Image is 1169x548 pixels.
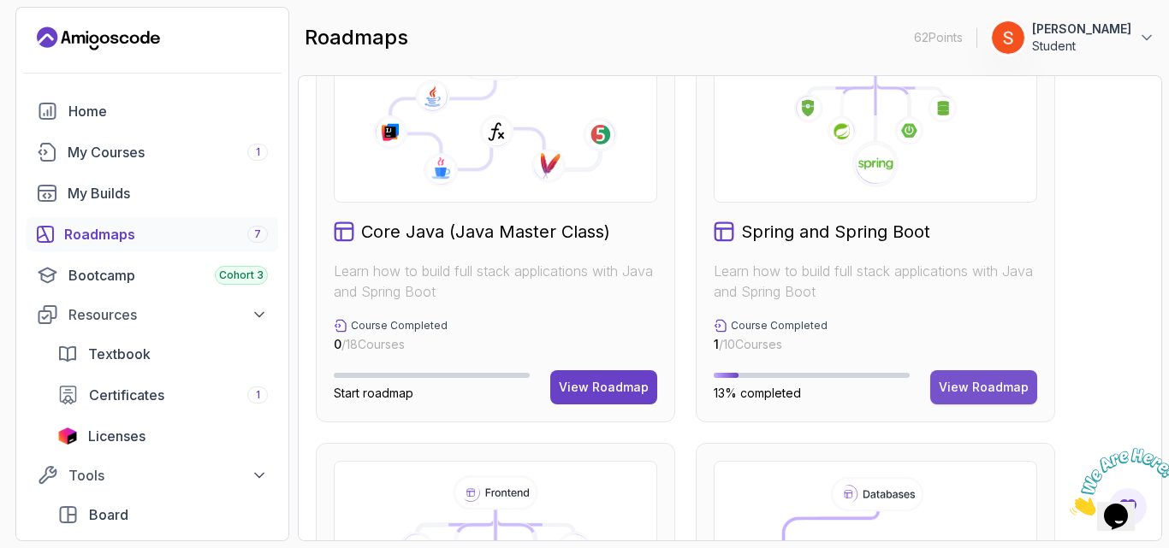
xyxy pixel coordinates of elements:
[68,183,268,203] div: My Builds
[68,465,268,486] div: Tools
[47,337,278,371] a: textbook
[27,176,278,210] a: builds
[88,344,151,364] span: Textbook
[27,135,278,169] a: courses
[991,21,1155,55] button: user profile image[PERSON_NAME]Student
[89,385,164,405] span: Certificates
[930,370,1037,404] button: View Roadmap
[741,220,930,244] h2: Spring and Spring Boot
[351,319,448,333] p: Course Completed
[992,21,1024,54] img: user profile image
[27,460,278,491] button: Tools
[334,386,413,400] span: Start roadmap
[1063,441,1169,522] iframe: chat widget
[68,142,268,162] div: My Courses
[559,379,649,396] div: View Roadmap
[914,29,963,46] p: 62 Points
[731,319,828,333] p: Course Completed
[27,299,278,330] button: Resources
[68,304,268,325] div: Resources
[57,427,78,445] img: jetbrains icon
[219,268,264,282] span: Cohort 3
[27,258,278,292] a: bootcamp
[89,504,128,525] span: Board
[714,337,719,351] span: 1
[47,378,278,412] a: certificates
[37,25,160,52] a: Landing page
[64,224,268,245] div: Roadmaps
[256,145,260,159] span: 1
[714,261,1037,302] p: Learn how to build full stack applications with Java and Spring Boot
[88,426,145,446] span: Licenses
[47,498,278,532] a: board
[305,24,408,51] h2: roadmaps
[27,217,278,251] a: roadmaps
[714,336,828,353] p: / 10 Courses
[550,370,657,404] button: View Roadmap
[1032,21,1131,38] p: [PERSON_NAME]
[27,94,278,128] a: home
[1032,38,1131,55] p: Student
[334,261,657,302] p: Learn how to build full stack applications with Java and Spring Boot
[254,227,261,241] span: 7
[7,7,113,74] img: Chat attention grabber
[334,337,341,351] span: 0
[714,386,801,400] span: 13% completed
[334,336,448,353] p: / 18 Courses
[256,388,260,402] span: 1
[47,419,278,453] a: licenses
[939,379,1029,396] div: View Roadmap
[68,101,268,121] div: Home
[68,265,268,286] div: Bootcamp
[361,220,610,244] h2: Core Java (Java Master Class)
